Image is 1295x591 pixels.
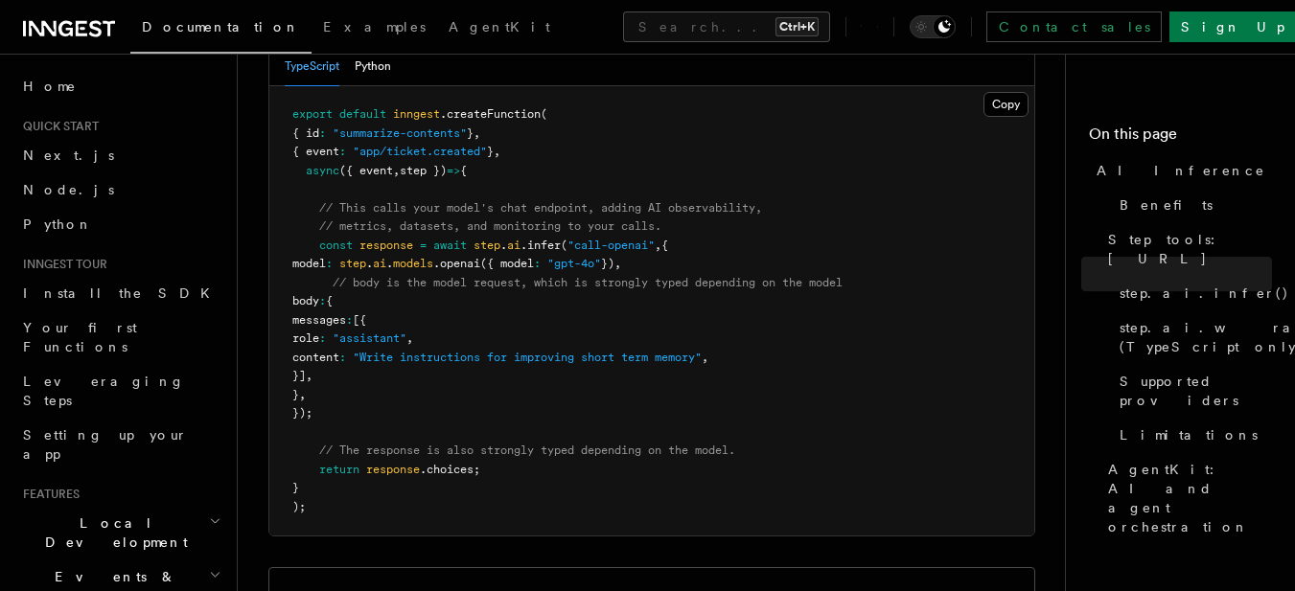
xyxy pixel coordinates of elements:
[15,119,99,134] span: Quick start
[420,463,480,476] span: .choices;
[1112,276,1272,310] a: step.ai.infer()
[292,145,339,158] span: { event
[130,6,312,54] a: Documentation
[614,257,621,270] span: ,
[15,276,225,310] a: Install the SDK
[15,138,225,172] a: Next.js
[292,406,312,420] span: });
[326,257,333,270] span: :
[319,463,359,476] span: return
[292,257,326,270] span: model
[1100,452,1272,544] a: AgentKit: AI and agent orchestration
[507,239,520,252] span: ai
[910,15,956,38] button: Toggle dark mode
[333,276,843,289] span: // body is the model request, which is strongly typed depending on the model
[319,219,661,233] span: // metrics, datasets, and monitoring to your calls.
[460,164,467,177] span: {
[1120,195,1213,215] span: Benefits
[449,19,550,34] span: AgentKit
[1112,418,1272,452] a: Limitations
[15,513,209,552] span: Local Development
[406,331,413,345] span: ,
[292,107,333,121] span: export
[15,172,225,207] a: Node.js
[567,239,655,252] span: "call-openai"
[520,239,561,252] span: .infer
[983,92,1029,117] button: Copy
[319,443,735,457] span: // The response is also strongly typed depending on the model.
[373,257,386,270] span: ai
[15,506,225,559] button: Local Development
[15,207,225,241] a: Python
[319,239,353,252] span: const
[1100,222,1272,276] a: Step tools: [URL]
[353,313,366,327] span: [{
[1120,284,1289,303] span: step.ai.infer()
[1120,425,1258,444] span: Limitations
[487,145,494,158] span: }
[339,145,346,158] span: :
[775,17,819,36] kbd: Ctrl+K
[433,239,467,252] span: await
[326,294,333,307] span: {
[480,257,534,270] span: ({ model
[319,294,326,307] span: :
[339,164,393,177] span: ({ event
[655,239,661,252] span: ,
[393,164,400,177] span: ,
[15,257,107,272] span: Inngest tour
[339,351,346,364] span: :
[339,107,386,121] span: default
[15,364,225,418] a: Leveraging Steps
[474,126,480,140] span: ,
[386,257,393,270] span: .
[319,201,762,215] span: // This calls your model's chat endpoint, adding AI observability,
[285,47,339,86] button: TypeScript
[474,239,500,252] span: step
[355,47,391,86] button: Python
[142,19,300,34] span: Documentation
[333,331,406,345] span: "assistant"
[1112,364,1272,418] a: Supported providers
[292,331,319,345] span: role
[306,164,339,177] span: async
[15,310,225,364] a: Your first Functions
[23,216,93,232] span: Python
[366,257,373,270] span: .
[433,257,480,270] span: .openai
[366,463,420,476] span: response
[359,239,413,252] span: response
[15,418,225,471] a: Setting up your app
[23,374,185,408] span: Leveraging Steps
[623,11,830,42] button: Search...Ctrl+K
[23,285,221,301] span: Install the SDK
[23,148,114,163] span: Next.js
[15,69,225,103] a: Home
[400,164,447,177] span: step })
[437,6,562,52] a: AgentKit
[440,107,541,121] span: .createFunction
[541,107,547,121] span: (
[547,257,601,270] span: "gpt-4o"
[986,11,1162,42] a: Contact sales
[346,313,353,327] span: :
[393,107,440,121] span: inngest
[1112,310,1272,364] a: step.ai.wrap() (TypeScript only)
[292,294,319,307] span: body
[292,481,299,494] span: }
[420,239,427,252] span: =
[23,320,137,354] span: Your first Functions
[467,126,474,140] span: }
[393,257,433,270] span: models
[1089,123,1272,153] h4: On this page
[1108,230,1272,268] span: Step tools: [URL]
[1108,460,1272,536] span: AgentKit: AI and agent orchestration
[353,145,487,158] span: "app/ticket.created"
[312,6,437,52] a: Examples
[1120,372,1272,410] span: Supported providers
[353,351,702,364] span: "Write instructions for improving short term memory"
[339,257,366,270] span: step
[292,500,306,513] span: );
[23,182,114,197] span: Node.js
[601,257,614,270] span: })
